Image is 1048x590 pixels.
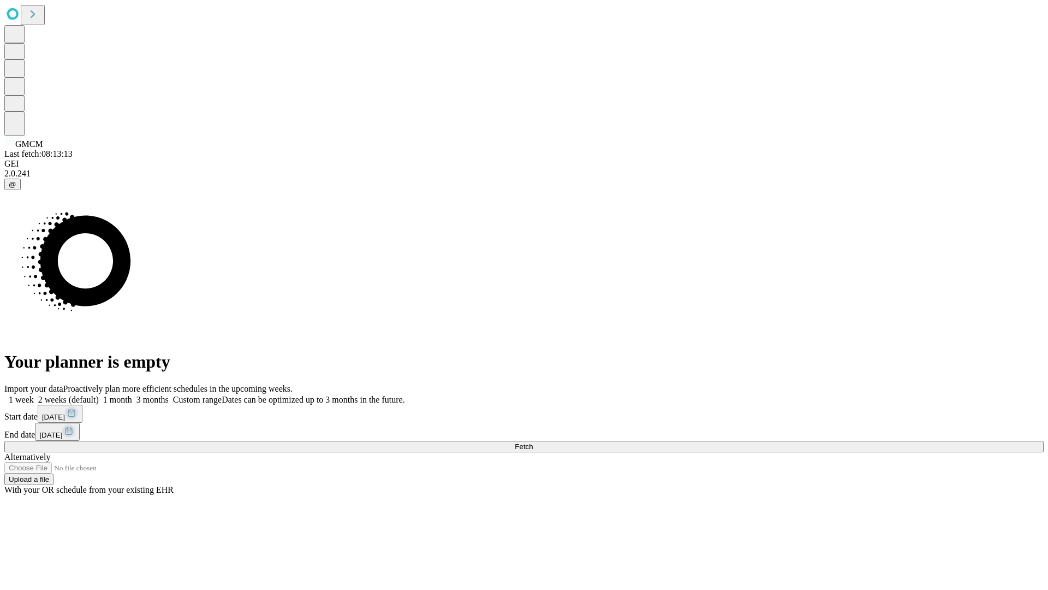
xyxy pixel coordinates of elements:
[9,395,34,404] span: 1 week
[4,441,1044,452] button: Fetch
[173,395,222,404] span: Custom range
[4,485,174,494] span: With your OR schedule from your existing EHR
[4,405,1044,423] div: Start date
[4,169,1044,179] div: 2.0.241
[63,384,293,393] span: Proactively plan more efficient schedules in the upcoming weeks.
[38,395,99,404] span: 2 weeks (default)
[4,452,50,462] span: Alternatively
[42,413,65,421] span: [DATE]
[15,139,43,149] span: GMCM
[136,395,169,404] span: 3 months
[9,180,16,188] span: @
[4,423,1044,441] div: End date
[4,474,53,485] button: Upload a file
[35,423,80,441] button: [DATE]
[103,395,132,404] span: 1 month
[38,405,82,423] button: [DATE]
[4,149,73,158] span: Last fetch: 08:13:13
[39,431,62,439] span: [DATE]
[4,384,63,393] span: Import your data
[222,395,404,404] span: Dates can be optimized up to 3 months in the future.
[4,352,1044,372] h1: Your planner is empty
[4,159,1044,169] div: GEI
[515,442,533,451] span: Fetch
[4,179,21,190] button: @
